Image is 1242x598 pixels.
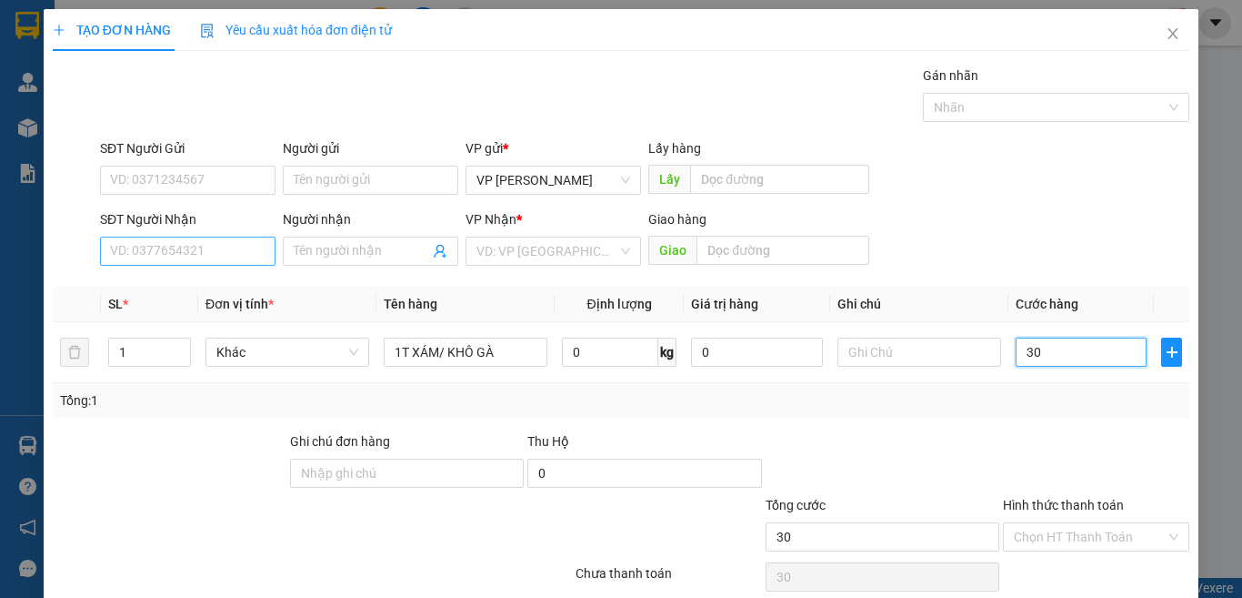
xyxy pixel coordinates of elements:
span: TẠO ĐƠN HÀNG [53,23,171,37]
img: logo.jpg [197,23,241,66]
span: Lấy [648,165,690,194]
span: plus [1162,345,1181,360]
span: Lấy hàng [648,141,701,156]
span: plus [53,24,65,36]
span: Cước hàng [1016,297,1078,311]
b: Gửi khách hàng [112,26,180,112]
b: [DOMAIN_NAME] [153,69,250,84]
span: user-add [433,244,447,258]
span: Giao hàng [648,212,706,227]
span: Khác [216,339,358,366]
th: Ghi chú [830,287,1008,322]
input: 0 [691,338,822,367]
span: close [1166,26,1180,41]
input: Dọc đường [696,236,869,265]
img: icon [200,24,215,38]
button: plus [1161,338,1182,367]
span: Định lượng [586,297,651,311]
span: Đơn vị tính [205,297,274,311]
span: Tổng cước [766,498,826,512]
div: SĐT Người Nhận [100,209,275,229]
span: kg [658,338,676,367]
span: VP Nhận [466,212,516,227]
div: VP gửi [466,138,641,158]
span: VP Phan Rang [476,167,630,194]
div: Người gửi [283,138,458,158]
li: (c) 2017 [153,86,250,109]
span: Yêu cầu xuất hóa đơn điện tử [200,23,392,37]
label: Gán nhãn [923,68,978,83]
b: [PERSON_NAME] [23,117,103,203]
button: Close [1147,9,1198,60]
div: Chưa thanh toán [574,563,764,595]
span: Giao [648,236,696,265]
div: SĐT Người Gửi [100,138,275,158]
span: Tên hàng [384,297,437,311]
span: Thu Hộ [527,434,569,449]
span: Giá trị hàng [691,297,758,311]
label: Hình thức thanh toán [1003,498,1124,512]
button: delete [60,338,89,367]
div: Người nhận [283,209,458,229]
input: Ghi chú đơn hàng [290,459,524,488]
input: Dọc đường [690,165,869,194]
span: SL [108,297,123,311]
div: Tổng: 1 [60,390,481,410]
label: Ghi chú đơn hàng [290,434,390,449]
input: Ghi Chú [837,338,1001,367]
input: VD: Bàn, Ghế [384,338,547,367]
